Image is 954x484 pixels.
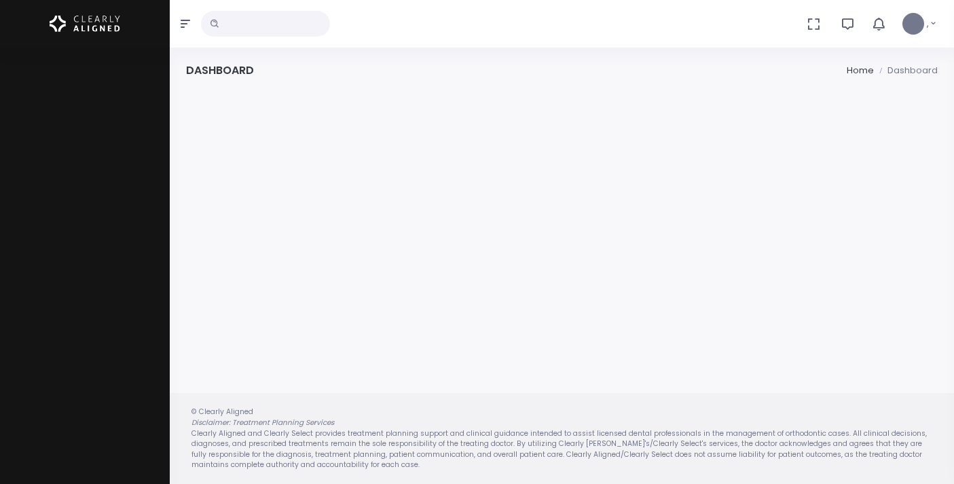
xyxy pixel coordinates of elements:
[874,64,938,77] li: Dashboard
[178,407,946,470] div: © Clearly Aligned Clearly Aligned and Clearly Select provides treatment planning support and clin...
[847,64,874,77] li: Home
[186,64,254,77] h4: Dashboard
[50,10,120,38] img: Logo Horizontal
[191,417,334,428] em: Disclaimer: Treatment Planning Services
[927,17,929,31] span: ,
